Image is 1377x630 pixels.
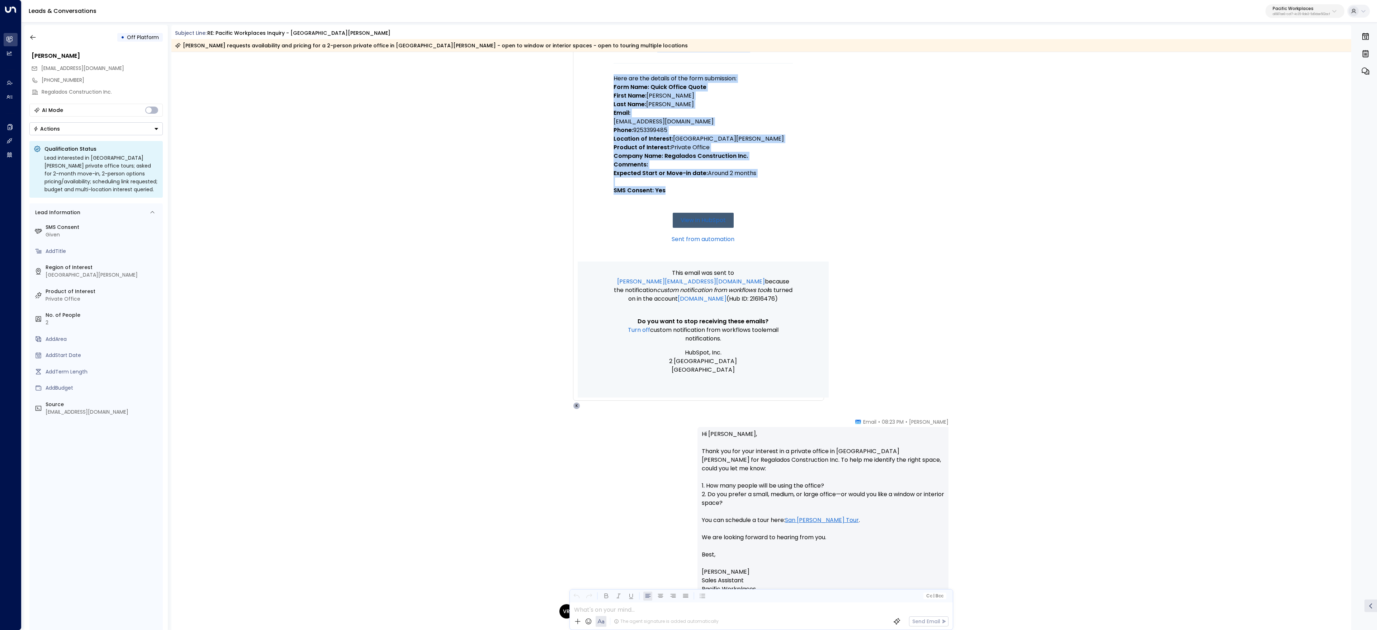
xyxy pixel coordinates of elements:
[614,269,793,303] p: This email was sent to because the notification is turned on in the account (Hub ID: 21616476)
[585,592,593,601] button: Redo
[559,604,574,619] div: VR
[46,224,160,231] label: SMS Consent
[614,186,666,194] strong: SMS Consent: Yes
[614,83,706,91] strong: Form Name: Quick Office Quote
[44,145,158,152] p: Qualification Status
[46,264,160,271] label: Region of Interest
[614,348,793,374] p: HubSpot, Inc. 2 [GEOGRAPHIC_DATA] [GEOGRAPHIC_DATA]
[650,326,763,334] span: Custom notification from workflows tool
[614,126,793,135] p: 9253399485
[614,152,748,160] strong: Company Name: Regalados Construction Inc.
[614,143,793,152] p: Private Office
[614,109,630,117] strong: Email:
[785,516,859,525] a: San [PERSON_NAME] Tour
[46,335,160,343] div: AddArea
[614,135,793,143] p: [GEOGRAPHIC_DATA][PERSON_NAME]
[29,122,163,135] div: Button group with a nested menu
[46,295,160,303] div: Private Office
[175,42,688,49] div: [PERSON_NAME] requests availability and pricing for a 2-person private office in [GEOGRAPHIC_DATA...
[614,143,671,151] strong: Product of Interest:
[614,91,647,100] strong: First Name:
[46,319,160,326] div: 2
[573,402,580,409] div: K
[672,235,734,244] a: Sent from automation
[42,107,63,114] div: AI Mode
[33,126,60,132] div: Actions
[702,430,944,593] p: Hi [PERSON_NAME], Thank you for your interest in a private office in [GEOGRAPHIC_DATA][PERSON_NAM...
[657,286,768,295] span: Custom notification from workflows tool
[905,418,907,426] span: •
[46,231,160,239] div: Given
[678,295,727,303] a: [DOMAIN_NAME]
[614,100,646,108] strong: Last Name:
[614,169,708,177] strong: Expected Start or Move-in date:
[46,288,160,295] label: Product of Interest
[29,122,163,135] button: Actions
[32,52,163,60] div: [PERSON_NAME]
[41,65,124,72] span: [EMAIL_ADDRESS][DOMAIN_NAME]
[923,593,946,600] button: Cc|Bcc
[628,326,650,334] a: Turn off
[46,368,160,376] div: AddTerm Length
[614,169,793,178] p: Around 2 months
[926,593,943,598] span: Cc Bcc
[175,29,207,37] span: Subject Line:
[46,248,160,255] div: AddTitle
[863,418,876,426] span: Email
[127,34,159,41] span: Off Platform
[42,76,163,84] div: [PHONE_NUMBER]
[614,160,648,169] strong: Comments:
[46,311,160,319] label: No. of People
[46,401,160,408] label: Source
[121,31,124,44] div: •
[46,408,160,416] div: [EMAIL_ADDRESS][DOMAIN_NAME]
[614,135,673,143] strong: Location of Interest:
[673,213,734,228] a: View in HubSpot
[638,317,768,326] span: Do you want to stop receiving these emails?
[951,418,966,433] img: 14_headshot.jpg
[617,277,765,286] a: [PERSON_NAME][EMAIL_ADDRESS][DOMAIN_NAME]
[614,326,793,343] p: email notifications.
[878,418,880,426] span: •
[1265,4,1344,18] button: Pacific Workplacesa0687ae6-caf7-4c35-8de3-5d0dae502acf
[42,88,163,96] div: Regalados Construction Inc.
[614,618,719,625] div: The agent signature is added automatically
[46,352,160,359] div: AddStart Date
[909,418,948,426] span: [PERSON_NAME]
[882,418,904,426] span: 08:23 PM
[46,384,160,392] div: AddBudget
[614,126,633,134] strong: Phone:
[1273,6,1330,11] p: Pacific Workplaces
[44,154,158,193] div: Lead interested in [GEOGRAPHIC_DATA][PERSON_NAME] private office tours; asked for 2-month move-in...
[614,109,793,126] p: [EMAIL_ADDRESS][DOMAIN_NAME]
[29,7,96,15] a: Leads & Conversations
[614,100,793,109] p: [PERSON_NAME]
[933,593,934,598] span: |
[41,65,124,72] span: regaladovictor15.js@gmail.com
[1273,13,1330,16] p: a0687ae6-caf7-4c35-8de3-5d0dae502acf
[46,271,160,279] div: [GEOGRAPHIC_DATA][PERSON_NAME]
[207,29,391,37] div: RE: Pacific Workplaces Inquiry - [GEOGRAPHIC_DATA][PERSON_NAME]
[614,74,793,83] p: Here are the details of the form submission:
[614,91,793,100] p: [PERSON_NAME]
[33,209,80,216] div: Lead Information
[572,592,581,601] button: Undo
